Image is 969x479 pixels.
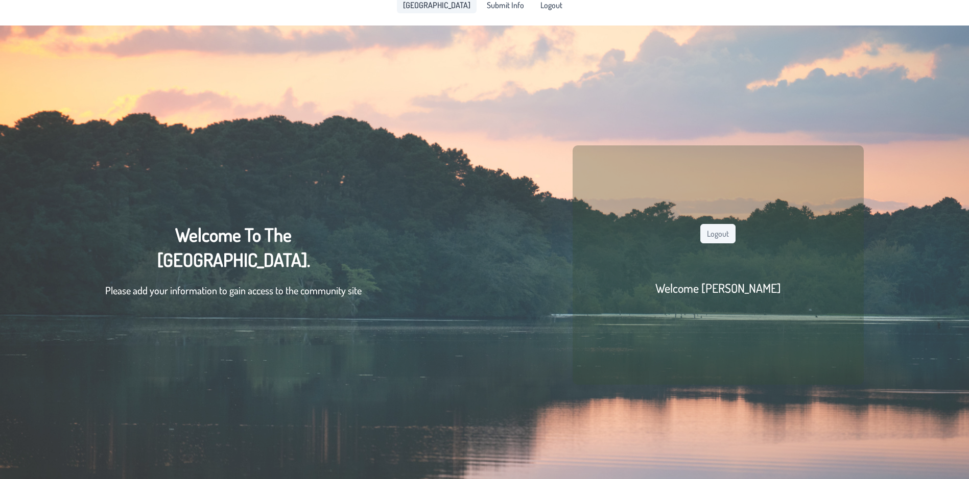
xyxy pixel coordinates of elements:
span: Submit Info [487,1,524,9]
button: Logout [700,224,736,243]
p: Please add your information to gain access to the community site [105,283,362,298]
span: Logout [540,1,562,9]
span: [GEOGRAPHIC_DATA] [403,1,470,9]
div: Welcome To The [GEOGRAPHIC_DATA]. [105,222,362,308]
h2: Welcome [PERSON_NAME] [655,280,781,296]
